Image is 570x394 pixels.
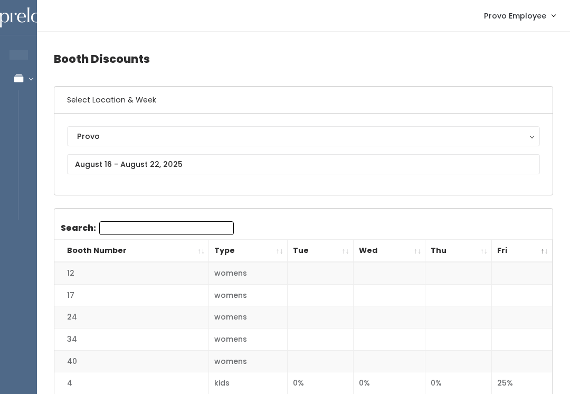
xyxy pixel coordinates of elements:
[54,87,553,114] h6: Select Location & Week
[54,306,209,329] td: 24
[77,130,530,142] div: Provo
[473,4,566,27] a: Provo Employee
[54,262,209,284] td: 12
[67,154,540,174] input: August 16 - August 22, 2025
[209,306,288,329] td: womens
[484,10,546,22] span: Provo Employee
[209,262,288,284] td: womens
[54,240,209,262] th: Booth Number: activate to sort column ascending
[67,126,540,146] button: Provo
[54,44,553,73] h4: Booth Discounts
[209,350,288,372] td: womens
[287,240,353,262] th: Tue: activate to sort column ascending
[209,284,288,306] td: womens
[61,221,234,235] label: Search:
[54,329,209,351] td: 34
[99,221,234,235] input: Search:
[209,240,288,262] th: Type: activate to sort column ascending
[492,240,553,262] th: Fri: activate to sort column descending
[209,329,288,351] td: womens
[54,350,209,372] td: 40
[425,240,492,262] th: Thu: activate to sort column ascending
[353,240,425,262] th: Wed: activate to sort column ascending
[54,284,209,306] td: 17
